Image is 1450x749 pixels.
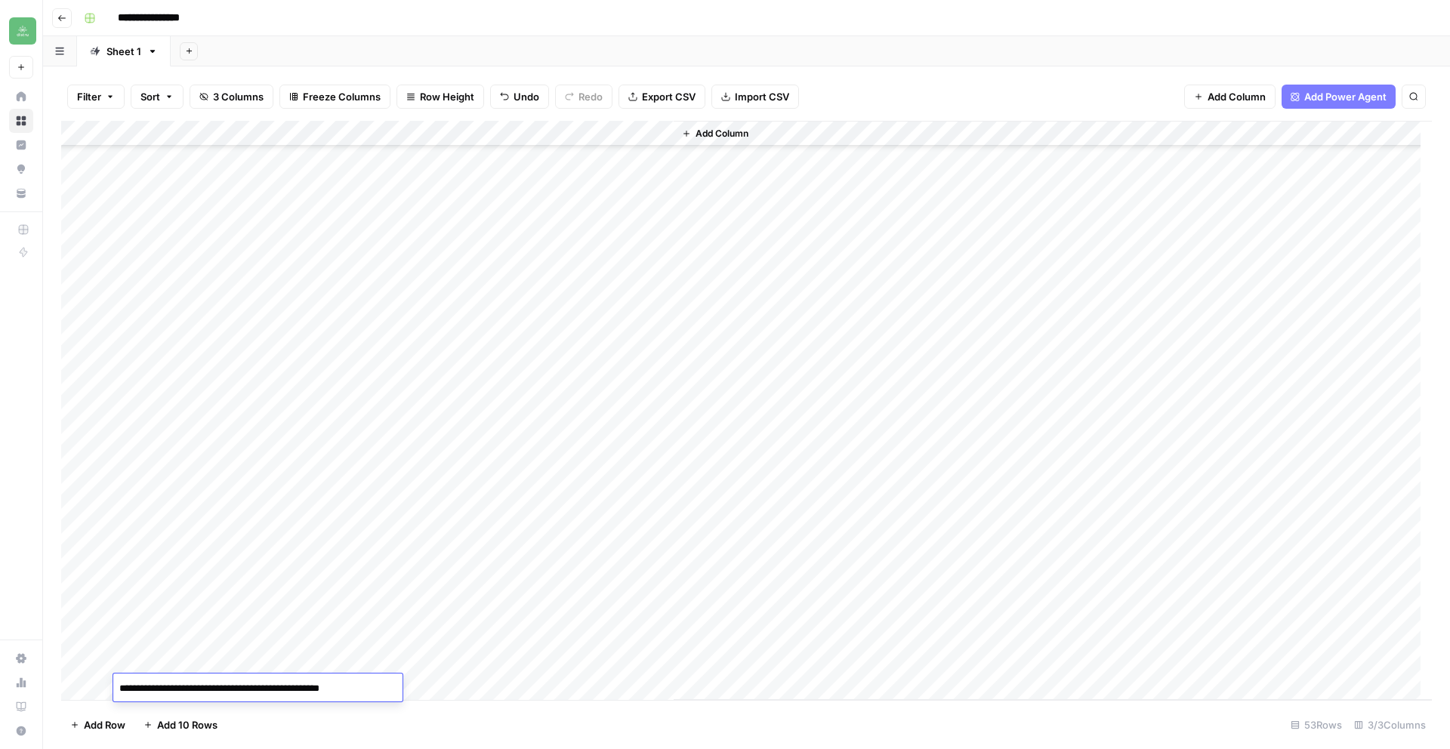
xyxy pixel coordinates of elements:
button: Export CSV [619,85,705,109]
span: Import CSV [735,89,789,104]
button: Add 10 Rows [134,713,227,737]
span: Freeze Columns [303,89,381,104]
button: Import CSV [711,85,799,109]
div: 3/3 Columns [1348,713,1432,737]
a: Your Data [9,181,33,205]
div: Sheet 1 [106,44,141,59]
a: Usage [9,670,33,695]
button: Add Column [676,124,754,143]
span: Export CSV [642,89,696,104]
button: Add Column [1184,85,1276,109]
span: Filter [77,89,101,104]
span: Row Height [420,89,474,104]
span: Sort [140,89,160,104]
a: Learning Hub [9,695,33,719]
button: Workspace: Distru [9,12,33,50]
button: Redo [555,85,612,109]
button: Freeze Columns [279,85,390,109]
a: Sheet 1 [77,36,171,66]
div: 53 Rows [1285,713,1348,737]
span: 3 Columns [213,89,264,104]
span: Add 10 Rows [157,717,217,732]
span: Redo [578,89,603,104]
button: Undo [490,85,549,109]
button: Add Power Agent [1282,85,1396,109]
span: Add Row [84,717,125,732]
button: Add Row [61,713,134,737]
img: Distru Logo [9,17,36,45]
a: Settings [9,646,33,670]
a: Opportunities [9,157,33,181]
span: Undo [514,89,539,104]
span: Add Power Agent [1304,89,1387,104]
button: 3 Columns [190,85,273,109]
span: Add Column [1208,89,1266,104]
button: Row Height [396,85,484,109]
a: Insights [9,133,33,157]
button: Sort [131,85,184,109]
a: Browse [9,109,33,133]
button: Help + Support [9,719,33,743]
button: Filter [67,85,125,109]
a: Home [9,85,33,109]
span: Add Column [696,127,748,140]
